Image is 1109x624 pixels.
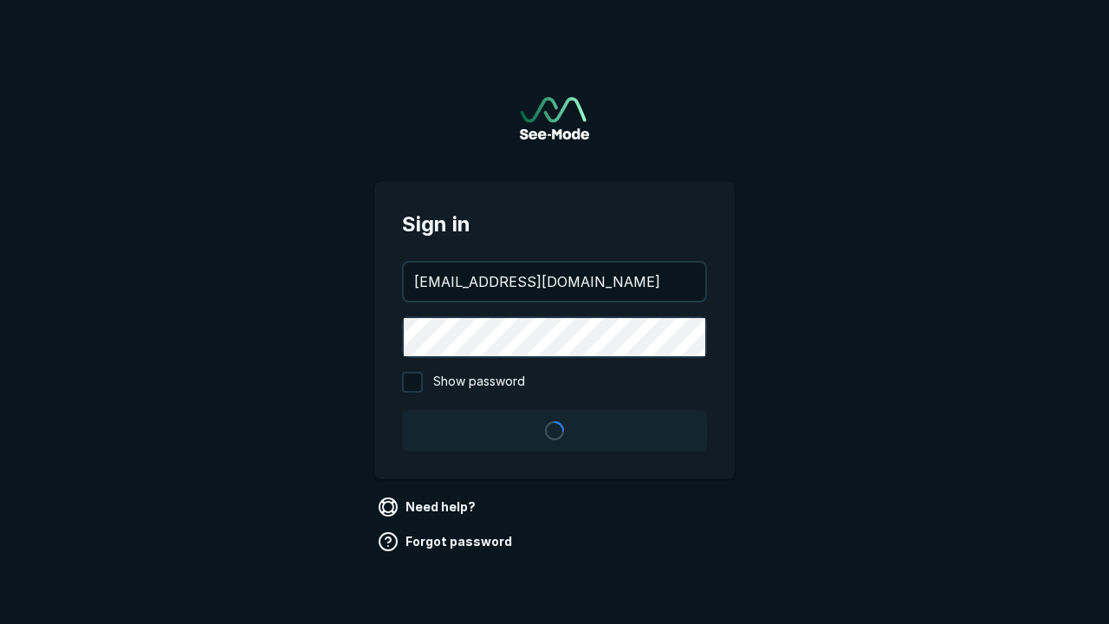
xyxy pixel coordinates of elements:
span: Sign in [402,209,707,240]
span: Show password [433,372,525,393]
input: your@email.com [404,263,705,301]
a: Go to sign in [520,97,589,140]
img: See-Mode Logo [520,97,589,140]
a: Forgot password [374,528,519,556]
a: Need help? [374,493,483,521]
